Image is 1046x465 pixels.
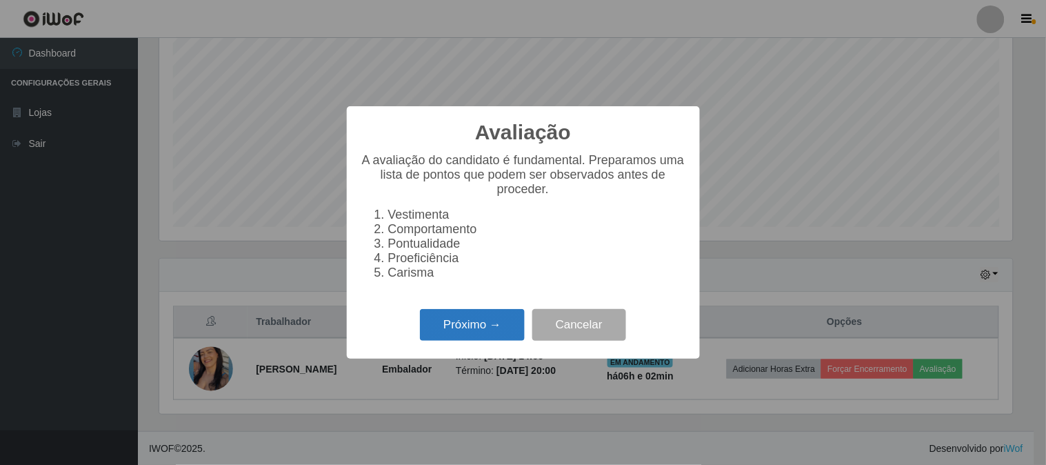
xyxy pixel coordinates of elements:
li: Vestimenta [388,208,686,222]
li: Pontualidade [388,237,686,251]
li: Comportamento [388,222,686,237]
li: Proeficiência [388,251,686,266]
p: A avaliação do candidato é fundamental. Preparamos uma lista de pontos que podem ser observados a... [361,153,686,197]
li: Carisma [388,266,686,280]
h2: Avaliação [475,120,571,145]
button: Próximo → [420,309,525,342]
button: Cancelar [532,309,626,342]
